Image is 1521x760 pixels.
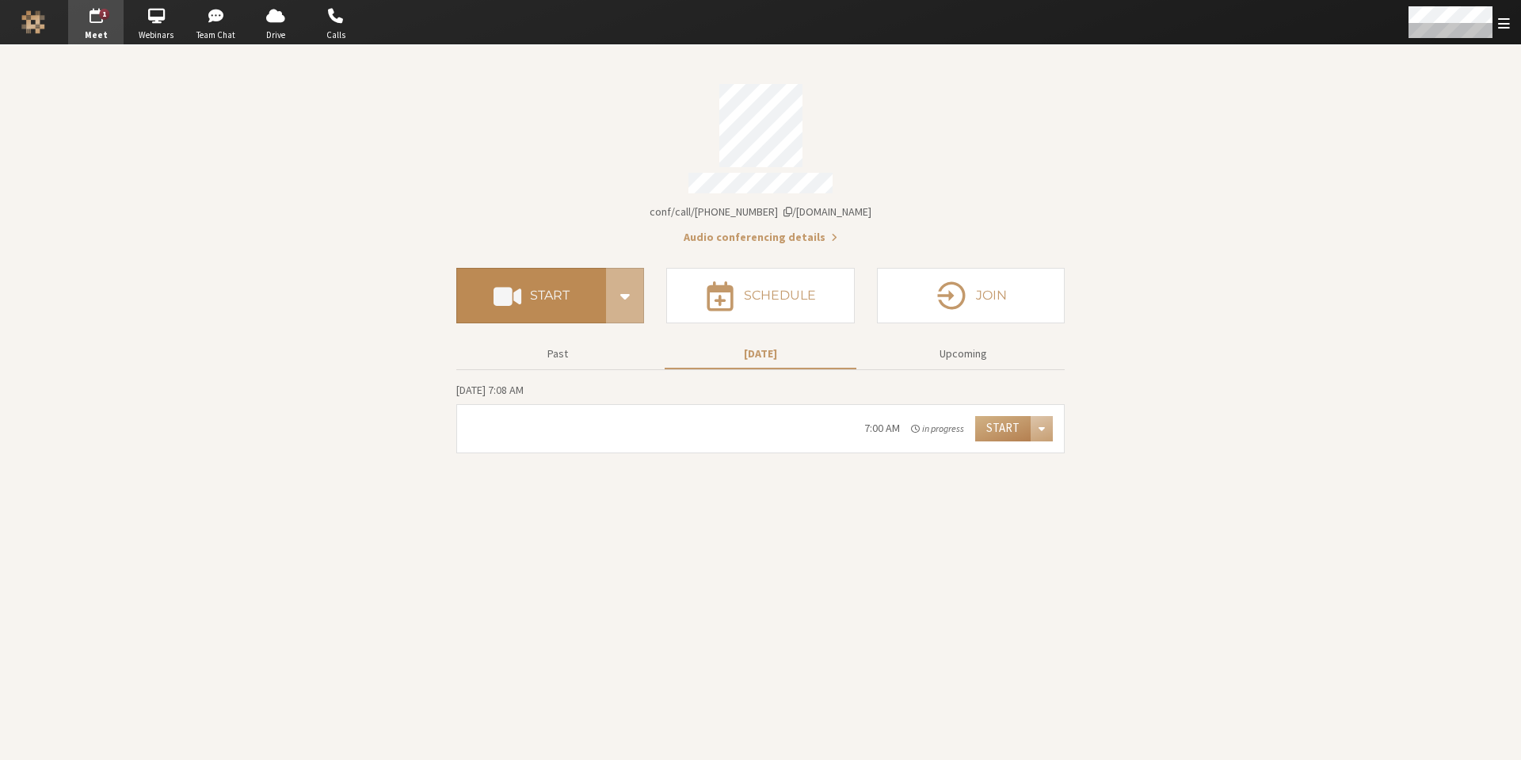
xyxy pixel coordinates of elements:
section: Today's Meetings [456,381,1065,453]
button: Schedule [666,268,854,323]
div: Start conference options [606,268,644,323]
button: Past [462,340,654,368]
button: Join [877,268,1065,323]
section: Account details [456,73,1065,246]
button: Start [456,268,606,323]
iframe: Chat [1481,719,1509,749]
h4: Join [976,289,1007,302]
span: Meet [68,29,124,42]
span: Team Chat [189,29,244,42]
button: [DATE] [665,340,856,368]
div: 7:00 AM [864,420,900,437]
img: Iotum [21,10,45,34]
span: [DATE] 7:08 AM [456,383,524,397]
em: in progress [911,422,964,436]
button: Copy my meeting room linkCopy my meeting room link [650,204,871,220]
button: Audio conferencing details [684,229,837,246]
span: Copy my meeting room link [650,204,871,219]
div: 1 [100,9,110,20]
button: Upcoming [867,340,1059,368]
span: Calls [308,29,364,42]
span: Drive [248,29,303,42]
h4: Schedule [744,289,816,302]
span: Webinars [128,29,184,42]
div: Open menu [1031,416,1053,441]
h4: Start [530,289,570,302]
button: Start [975,416,1031,441]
